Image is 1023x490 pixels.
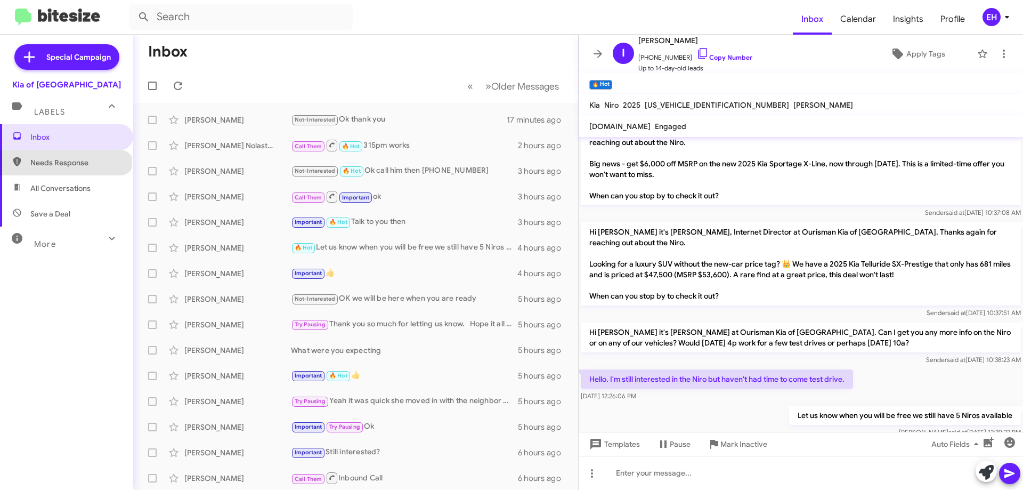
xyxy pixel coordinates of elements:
[518,422,570,432] div: 5 hours ago
[587,435,640,454] span: Templates
[291,345,518,356] div: What were you expecting
[148,43,188,60] h1: Inbox
[295,116,336,123] span: Not-Interested
[645,100,789,110] span: [US_VEHICLE_IDENTIFICATION_NUMBER]
[295,449,322,456] span: Important
[638,47,752,63] span: [PHONE_NUMBER]
[30,208,70,219] span: Save a Deal
[518,166,570,176] div: 3 hours ago
[291,318,518,331] div: Thank you so much for letting us know. Hope it all works out in the near future with the shutdown
[295,194,322,201] span: Call Them
[184,447,291,458] div: [PERSON_NAME]
[926,356,1021,364] span: Sender [DATE] 10:38:23 AM
[699,435,776,454] button: Mark Inactive
[461,75,480,97] button: Previous
[295,423,322,430] span: Important
[295,244,313,251] span: 🔥 Hot
[884,4,932,35] a: Insights
[12,79,121,90] div: Kia of [GEOGRAPHIC_DATA]
[342,194,370,201] span: Important
[34,239,56,249] span: More
[863,44,972,63] button: Apply Tags
[184,115,291,125] div: [PERSON_NAME]
[291,421,518,433] div: Ok
[461,75,565,97] nav: Page navigation example
[291,190,518,203] div: ok
[184,422,291,432] div: [PERSON_NAME]
[925,208,1021,216] span: Sender [DATE] 10:37:08 AM
[184,473,291,484] div: [PERSON_NAME]
[589,100,600,110] span: Kia
[518,140,570,151] div: 2 hours ago
[291,369,518,382] div: 👍
[184,166,291,176] div: [PERSON_NAME]
[507,115,570,125] div: 17 minutes ago
[720,435,767,454] span: Mark Inactive
[518,217,570,228] div: 3 hours ago
[291,395,518,407] div: Yeah it was quick she moved in with the neighbor before the ink dried
[329,219,347,226] span: 🔥 Hot
[291,446,518,459] div: Still interested?
[184,243,291,253] div: [PERSON_NAME]
[479,75,565,97] button: Next
[30,183,91,194] span: All Conversations
[648,435,699,454] button: Pause
[184,371,291,381] div: [PERSON_NAME]
[129,4,353,30] input: Search
[46,52,111,62] span: Special Campaign
[295,167,336,174] span: Not-Interested
[291,267,517,279] div: 👍
[518,473,570,484] div: 6 hours ago
[589,122,651,131] span: [DOMAIN_NAME]
[295,295,336,302] span: Not-Interested
[491,81,559,92] span: Older Messages
[34,107,65,117] span: Labels
[923,435,991,454] button: Auto Fields
[295,270,322,277] span: Important
[906,44,945,63] span: Apply Tags
[184,217,291,228] div: [PERSON_NAME]
[793,4,832,35] a: Inbox
[295,321,326,328] span: Try Pausing
[518,371,570,381] div: 5 hours ago
[517,268,570,279] div: 4 hours ago
[184,396,291,407] div: [PERSON_NAME]
[291,471,518,485] div: Inbound Call
[184,191,291,202] div: [PERSON_NAME]
[291,293,518,305] div: OK we will be here when you are ready
[291,242,517,254] div: Let us know when you will be free we still have 5 Niros available
[581,122,1021,205] p: Hi [PERSON_NAME] it's [PERSON_NAME], Internet Director at Ourisman Kia of [GEOGRAPHIC_DATA]. Than...
[579,435,648,454] button: Templates
[983,8,1001,26] div: EH
[295,372,322,379] span: Important
[329,423,360,430] span: Try Pausing
[295,398,326,405] span: Try Pausing
[291,139,518,152] div: 315pm works
[948,428,967,436] span: said at
[947,309,966,317] span: said at
[696,53,752,61] a: Copy Number
[343,167,361,174] span: 🔥 Hot
[30,157,121,168] span: Needs Response
[518,345,570,356] div: 5 hours ago
[927,309,1021,317] span: Sender [DATE] 10:37:51 AM
[623,100,640,110] span: 2025
[485,79,491,93] span: »
[518,319,570,330] div: 5 hours ago
[932,4,973,35] a: Profile
[184,140,291,151] div: [PERSON_NAME] Nolastname123241569
[832,4,884,35] a: Calendar
[655,122,686,131] span: Engaged
[581,323,1021,352] p: Hi [PERSON_NAME] it's [PERSON_NAME] at Ourisman Kia of [GEOGRAPHIC_DATA]. Can I get you any more ...
[789,406,1021,425] p: Let us know when you will be free we still have 5 Niros available
[291,165,518,177] div: Ok call him then [PHONE_NUMBER]
[581,369,853,389] p: Hello. I'm still interested in the Niro but haven't had time to come test drive.
[184,345,291,356] div: [PERSON_NAME]
[899,428,1021,436] span: [PERSON_NAME] [DATE] 12:39:22 PM
[329,372,347,379] span: 🔥 Hot
[518,294,570,304] div: 5 hours ago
